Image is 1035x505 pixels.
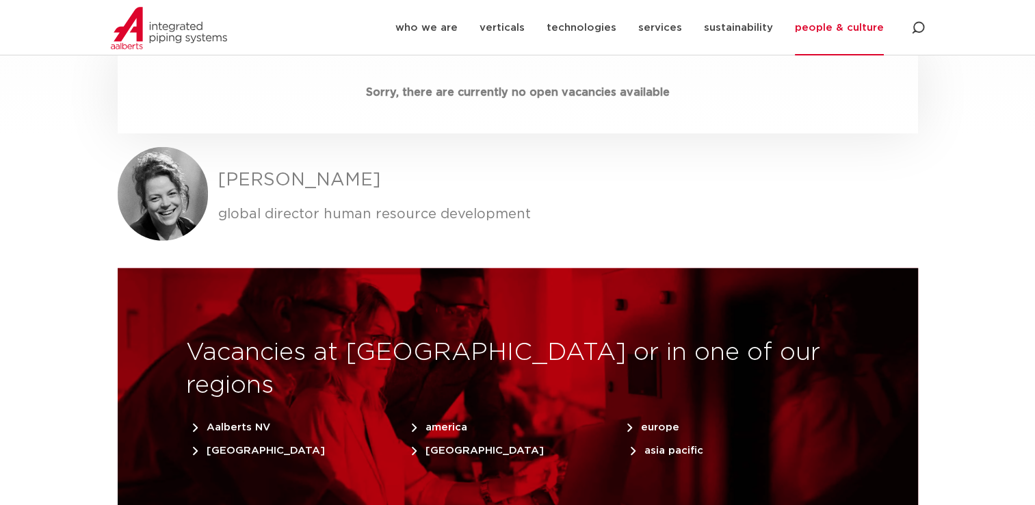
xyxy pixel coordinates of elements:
[627,422,679,432] span: europe
[412,439,564,456] a: [GEOGRAPHIC_DATA]
[412,415,488,432] a: america
[631,439,724,456] a: asia pacific
[412,422,467,432] span: america
[218,204,917,226] p: global director human resource development
[631,445,703,456] span: asia pacific
[218,168,917,193] h3: [PERSON_NAME]
[193,445,325,456] span: [GEOGRAPHIC_DATA]
[193,422,270,432] span: Aalberts NV
[193,415,291,432] a: Aalberts NV
[193,439,345,456] a: [GEOGRAPHIC_DATA]
[627,415,700,432] a: europe
[118,51,918,133] div: Sorry, there are currently no open vacancies available
[412,445,544,456] span: [GEOGRAPHIC_DATA]
[186,337,850,402] h2: Vacancies at [GEOGRAPHIC_DATA] or in one of our regions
